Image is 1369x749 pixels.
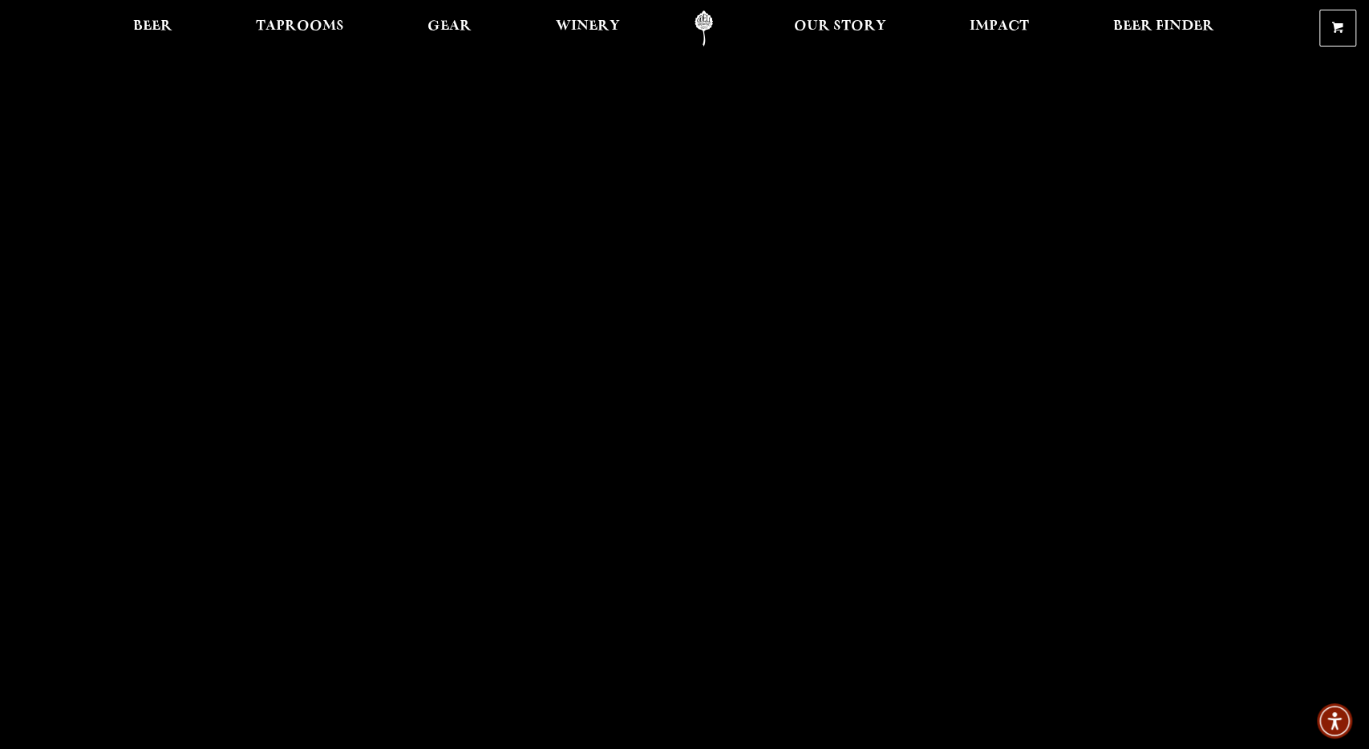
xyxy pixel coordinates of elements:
[1317,703,1352,739] div: Accessibility Menu
[674,10,734,47] a: Odell Home
[245,10,354,47] a: Taprooms
[417,10,482,47] a: Gear
[1112,20,1213,33] span: Beer Finder
[133,20,172,33] span: Beer
[784,10,897,47] a: Our Story
[959,10,1039,47] a: Impact
[123,10,183,47] a: Beer
[556,20,620,33] span: Winery
[427,20,472,33] span: Gear
[256,20,344,33] span: Taprooms
[794,20,886,33] span: Our Story
[545,10,630,47] a: Winery
[1102,10,1224,47] a: Beer Finder
[970,20,1029,33] span: Impact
